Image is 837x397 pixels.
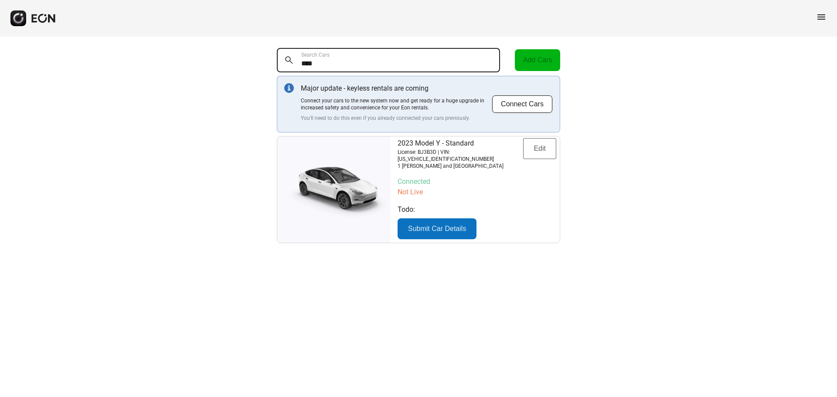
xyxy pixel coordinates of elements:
[398,176,556,187] p: Connected
[301,97,492,111] p: Connect your cars to the new system now and get ready for a huge upgrade in increased safety and ...
[284,83,294,93] img: info
[398,218,476,239] button: Submit Car Details
[398,163,523,170] p: 1 [PERSON_NAME] and [GEOGRAPHIC_DATA]
[301,83,492,94] p: Major update - keyless rentals are coming
[277,161,391,218] img: car
[301,51,330,58] label: Search Cars
[398,204,556,215] p: Todo:
[301,115,492,122] p: You'll need to do this even if you already connected your cars previously.
[816,12,827,22] span: menu
[492,95,553,113] button: Connect Cars
[398,149,523,163] p: License: BJ3B3D | VIN: [US_VEHICLE_IDENTIFICATION_NUMBER]
[398,138,523,149] p: 2023 Model Y - Standard
[398,187,556,197] p: Not Live
[523,138,556,159] button: Edit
